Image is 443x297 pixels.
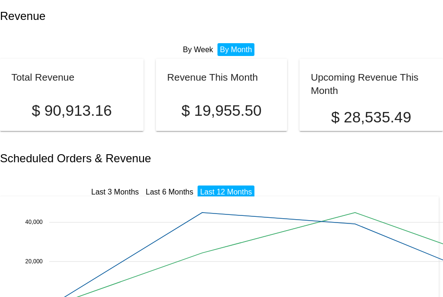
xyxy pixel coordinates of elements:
[181,43,216,56] li: By Week
[145,188,193,196] a: Last 6 Months
[311,109,432,126] p: $ 28,535.49
[25,219,43,225] text: 40,000
[11,102,132,120] p: $ 90,913.16
[11,72,74,83] h2: Total Revenue
[25,258,43,265] text: 20,000
[200,188,252,196] a: Last 12 Months
[91,188,139,196] a: Last 3 Months
[167,72,258,83] h2: Revenue This Month
[311,72,418,96] h2: Upcoming Revenue This Month
[167,102,276,120] p: $ 19,955.50
[217,43,254,56] li: By Month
